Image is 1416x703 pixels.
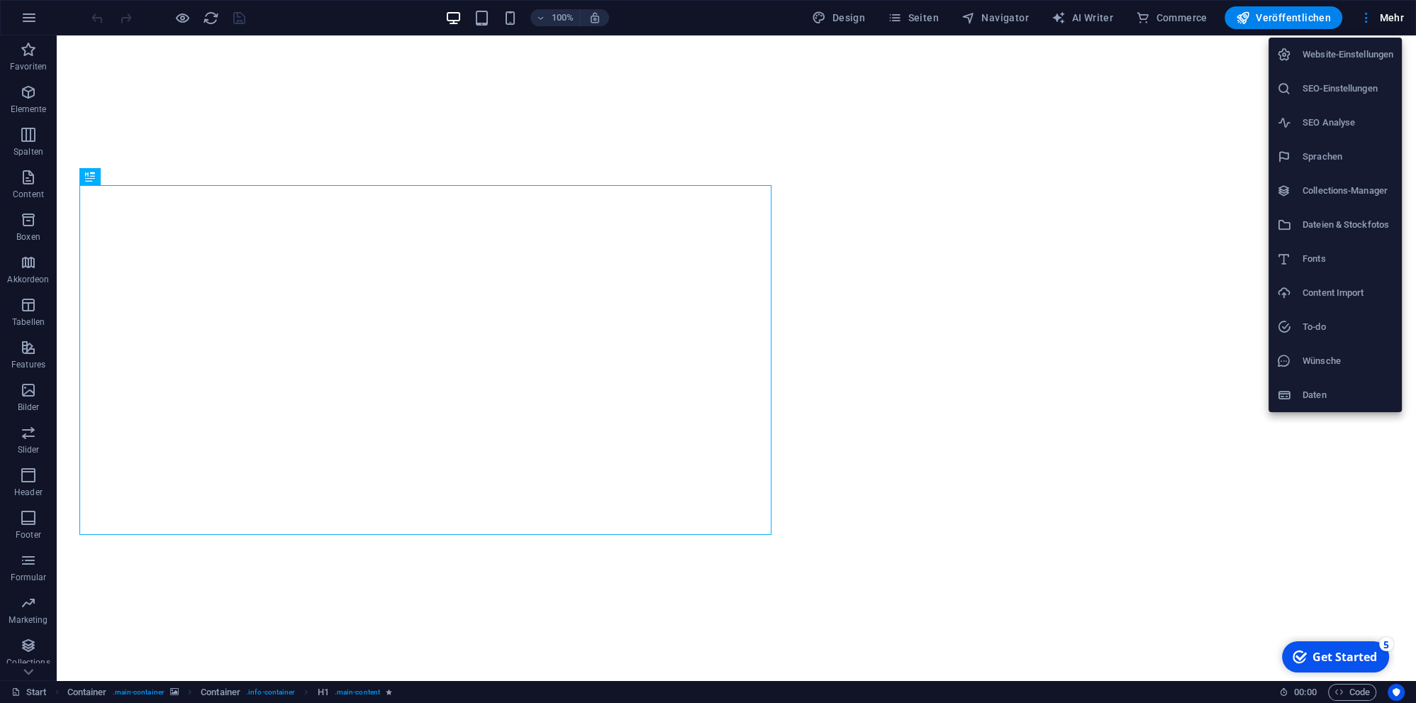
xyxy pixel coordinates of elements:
[1303,148,1393,165] h6: Sprachen
[1303,182,1393,199] h6: Collections-Manager
[1303,250,1393,267] h6: Fonts
[1303,284,1393,301] h6: Content Import
[1303,114,1393,131] h6: SEO Analyse
[1303,353,1393,370] h6: Wünsche
[105,1,119,16] div: 5
[1303,319,1393,336] h6: To-do
[1303,46,1393,63] h6: Website-Einstellungen
[38,13,103,29] div: Get Started
[1303,216,1393,233] h6: Dateien & Stockfotos
[1303,80,1393,97] h6: SEO-Einstellungen
[8,6,115,37] div: Get Started 5 items remaining, 0% complete
[1303,387,1393,404] h6: Daten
